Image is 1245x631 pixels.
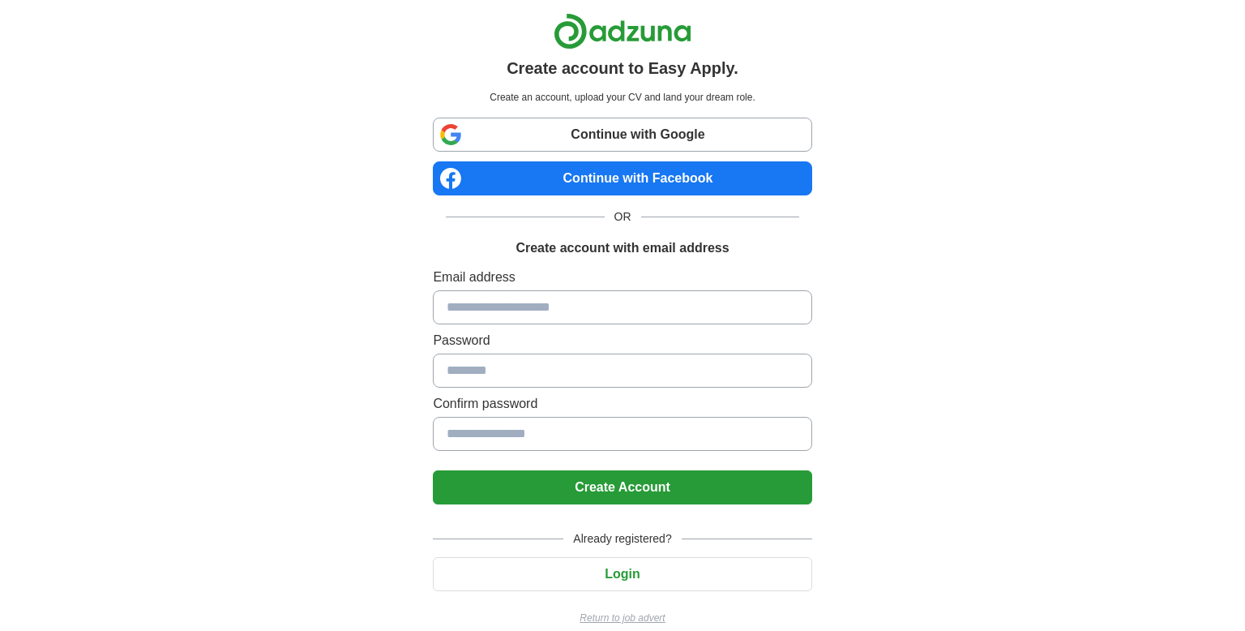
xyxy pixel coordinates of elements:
label: Password [433,331,811,350]
a: Continue with Facebook [433,161,811,195]
p: Create an account, upload your CV and land your dream role. [436,90,808,105]
label: Email address [433,268,811,287]
img: Adzuna logo [554,13,691,49]
span: Already registered? [563,530,681,547]
a: Login [433,567,811,581]
a: Return to job advert [433,611,811,625]
button: Login [433,557,811,591]
span: OR [605,208,641,225]
h1: Create account with email address [516,238,729,258]
h1: Create account to Easy Apply. [507,56,738,80]
button: Create Account [433,470,811,504]
a: Continue with Google [433,118,811,152]
label: Confirm password [433,394,811,414]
